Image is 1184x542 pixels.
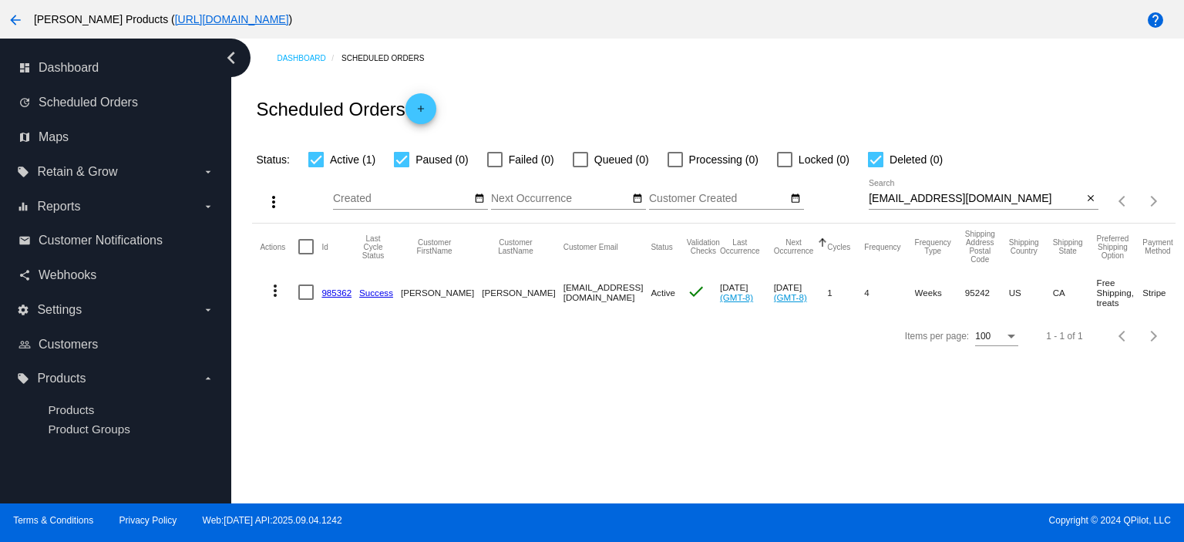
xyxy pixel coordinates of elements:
[18,125,214,150] a: map Maps
[202,166,214,178] i: arrow_drop_down
[965,230,995,264] button: Change sorting for ShippingPostcode
[915,270,965,315] mat-cell: Weeks
[18,131,31,143] i: map
[1009,270,1053,315] mat-cell: US
[37,303,82,317] span: Settings
[264,193,283,211] mat-icon: more_vert
[1108,186,1139,217] button: Previous page
[18,96,31,109] i: update
[39,96,138,109] span: Scheduled Orders
[202,372,214,385] i: arrow_drop_down
[482,270,563,315] mat-cell: [PERSON_NAME]
[774,292,807,302] a: (GMT-8)
[1097,270,1143,315] mat-cell: Free Shipping, treats
[202,304,214,316] i: arrow_drop_down
[39,234,163,247] span: Customer Notifications
[1046,331,1082,342] div: 1 - 1 of 1
[39,61,99,75] span: Dashboard
[321,288,351,298] a: 985362
[799,150,849,169] span: Locked (0)
[260,224,298,270] mat-header-cell: Actions
[491,193,630,205] input: Next Occurrence
[687,224,720,270] mat-header-cell: Validation Checks
[359,288,393,298] a: Success
[266,281,284,300] mat-icon: more_vert
[1085,193,1096,205] mat-icon: close
[219,45,244,70] i: chevron_left
[1139,186,1169,217] button: Next page
[401,238,468,255] button: Change sorting for CustomerFirstName
[905,331,969,342] div: Items per page:
[687,282,705,301] mat-icon: check
[18,332,214,357] a: people_outline Customers
[412,103,430,122] mat-icon: add
[827,242,850,251] button: Change sorting for Cycles
[13,515,93,526] a: Terms & Conditions
[689,150,758,169] span: Processing (0)
[18,263,214,288] a: share Webhooks
[890,150,943,169] span: Deleted (0)
[18,90,214,115] a: update Scheduled Orders
[256,93,436,124] h2: Scheduled Orders
[915,238,951,255] button: Change sorting for FrequencyType
[474,193,485,205] mat-icon: date_range
[18,338,31,351] i: people_outline
[39,338,98,352] span: Customers
[203,515,342,526] a: Web:[DATE] API:2025.09.04.1242
[330,150,375,169] span: Active (1)
[1009,238,1039,255] button: Change sorting for ShippingCountry
[18,62,31,74] i: dashboard
[17,166,29,178] i: local_offer
[975,331,991,342] span: 100
[563,270,651,315] mat-cell: [EMAIL_ADDRESS][DOMAIN_NAME]
[864,270,914,315] mat-cell: 4
[509,150,554,169] span: Failed (0)
[18,228,214,253] a: email Customer Notifications
[827,270,864,315] mat-cell: 1
[34,13,292,25] span: [PERSON_NAME] Products ( )
[869,193,1082,205] input: Search
[1146,11,1165,29] mat-icon: help
[37,165,117,179] span: Retain & Grow
[649,193,788,205] input: Customer Created
[1082,191,1098,207] button: Clear
[341,46,438,70] a: Scheduled Orders
[864,242,900,251] button: Change sorting for Frequency
[17,304,29,316] i: settings
[975,332,1018,342] mat-select: Items per page:
[175,13,289,25] a: [URL][DOMAIN_NAME]
[1142,238,1172,255] button: Change sorting for PaymentMethod.Type
[39,268,96,282] span: Webhooks
[119,515,177,526] a: Privacy Policy
[651,288,675,298] span: Active
[1097,234,1129,260] button: Change sorting for PreferredShippingOption
[1053,238,1083,255] button: Change sorting for ShippingState
[790,193,801,205] mat-icon: date_range
[333,193,472,205] input: Created
[720,292,753,302] a: (GMT-8)
[48,422,129,436] a: Product Groups
[482,238,549,255] button: Change sorting for CustomerLastName
[48,403,94,416] a: Products
[1108,321,1139,352] button: Previous page
[37,372,86,385] span: Products
[18,56,214,80] a: dashboard Dashboard
[965,270,1009,315] mat-cell: 95242
[6,11,25,29] mat-icon: arrow_back
[563,242,618,251] button: Change sorting for CustomerEmail
[720,270,774,315] mat-cell: [DATE]
[774,270,828,315] mat-cell: [DATE]
[1139,321,1169,352] button: Next page
[17,372,29,385] i: local_offer
[37,200,80,214] span: Reports
[39,130,69,144] span: Maps
[632,193,643,205] mat-icon: date_range
[651,242,672,251] button: Change sorting for Status
[277,46,341,70] a: Dashboard
[605,515,1171,526] span: Copyright © 2024 QPilot, LLC
[720,238,760,255] button: Change sorting for LastOccurrenceUtc
[202,200,214,213] i: arrow_drop_down
[256,153,290,166] span: Status:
